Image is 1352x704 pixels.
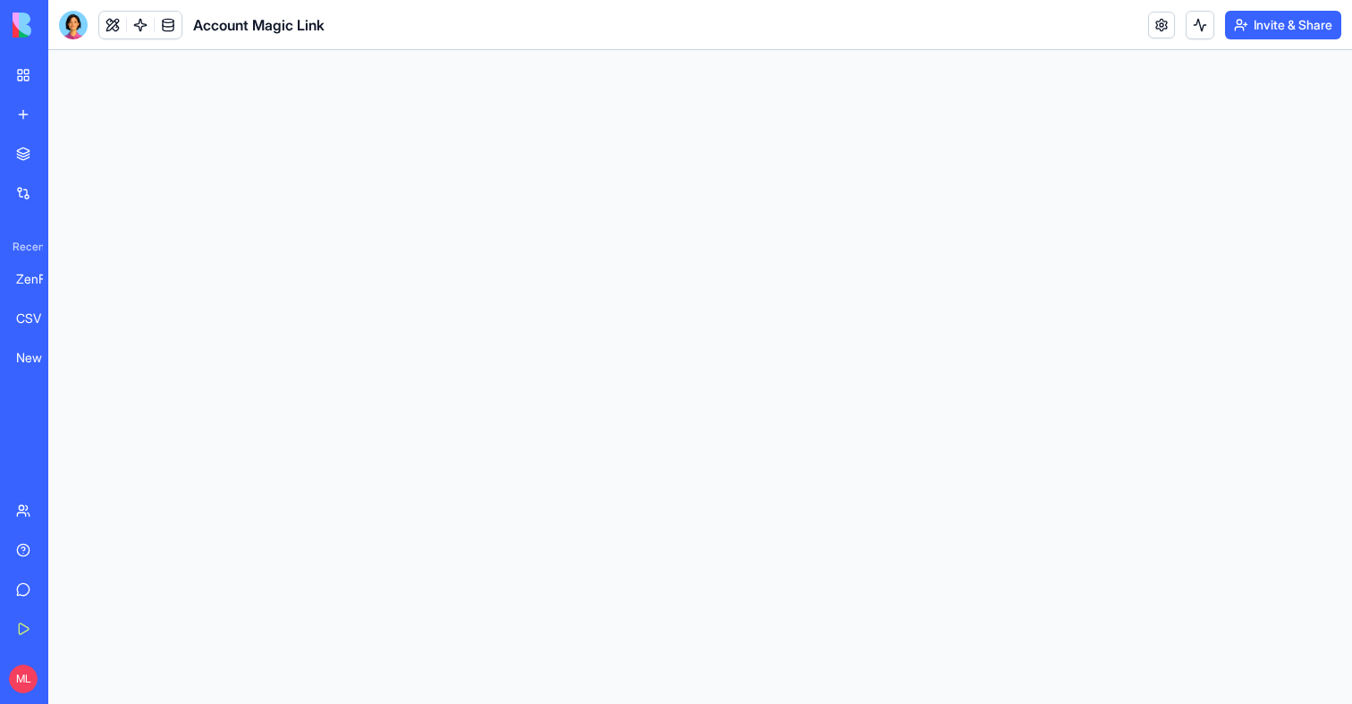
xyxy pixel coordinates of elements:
a: New App [5,340,77,376]
button: Invite & Share [1225,11,1341,39]
div: CSV Response Consolidator [16,310,66,327]
span: Account Magic Link [193,14,325,36]
a: ZenFlow [5,261,77,297]
span: ML [9,665,38,693]
div: New App [16,349,66,367]
div: ZenFlow [16,270,66,288]
a: CSV Response Consolidator [5,301,77,336]
span: Recent [5,240,43,254]
img: logo [13,13,123,38]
